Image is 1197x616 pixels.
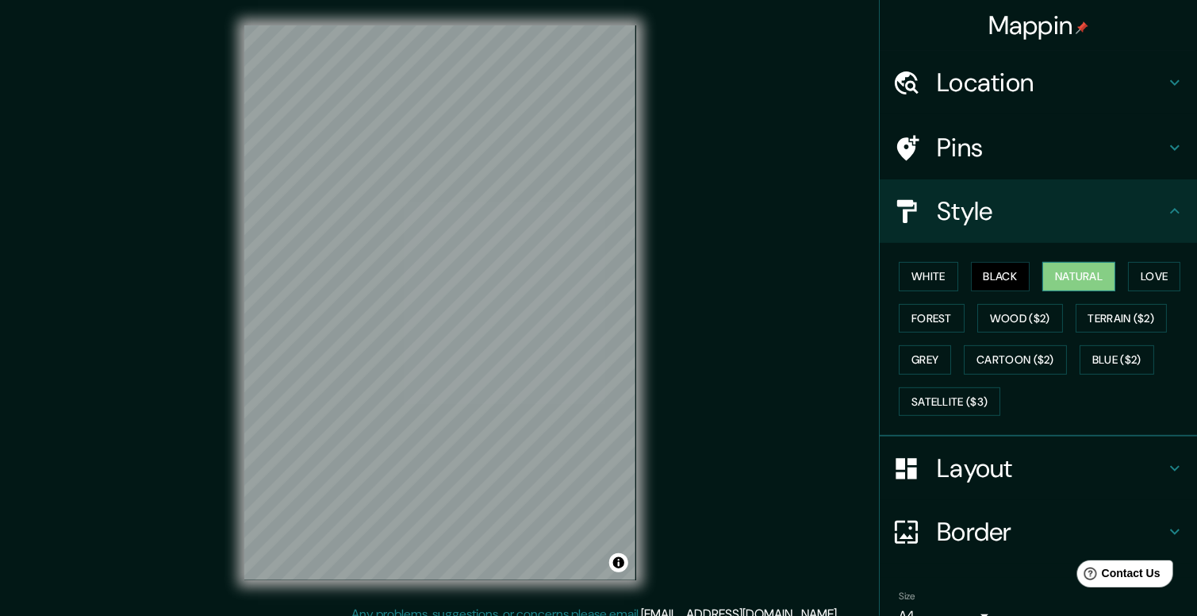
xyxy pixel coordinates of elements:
div: Location [880,51,1197,114]
div: Layout [880,437,1197,500]
h4: Layout [937,452,1165,484]
h4: Location [937,67,1165,98]
button: Love [1128,262,1180,291]
button: Terrain ($2) [1076,304,1168,333]
button: Black [971,262,1030,291]
div: Border [880,500,1197,564]
button: Wood ($2) [977,304,1063,333]
h4: Style [937,195,1165,227]
button: Satellite ($3) [899,387,1000,417]
button: Toggle attribution [609,553,628,572]
button: Grey [899,345,951,375]
img: pin-icon.png [1076,21,1088,34]
button: Cartoon ($2) [964,345,1067,375]
button: Blue ($2) [1080,345,1154,375]
h4: Mappin [988,10,1089,41]
button: White [899,262,958,291]
h4: Border [937,516,1165,548]
label: Size [899,590,915,603]
button: Natural [1042,262,1115,291]
button: Forest [899,304,965,333]
canvas: Map [244,25,636,580]
div: Pins [880,116,1197,179]
h4: Pins [937,132,1165,164]
iframe: Help widget launcher [1056,554,1180,599]
div: Style [880,179,1197,243]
